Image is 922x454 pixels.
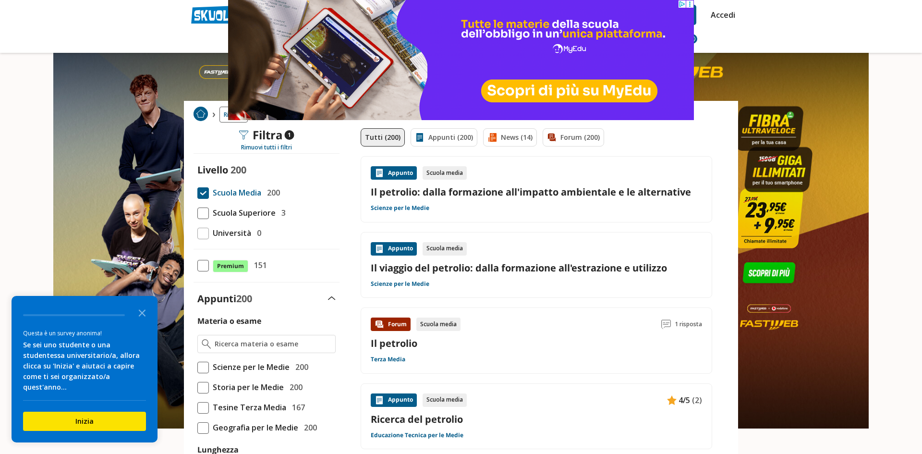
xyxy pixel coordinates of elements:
[371,280,429,288] a: Scienze per le Medie
[416,318,461,331] div: Scuola media
[711,5,731,25] a: Accedi
[285,130,294,140] span: 1
[197,292,252,305] label: Appunti
[213,260,248,272] span: Premium
[209,401,286,414] span: Tesine Terza Media
[236,292,252,305] span: 200
[239,128,294,142] div: Filtra
[371,356,405,363] a: Terza Media
[215,339,331,349] input: Ricerca materia o esame
[278,207,286,219] span: 3
[328,296,336,300] img: Apri e chiudi sezione
[423,242,467,256] div: Scuola media
[679,394,690,406] span: 4/5
[487,133,497,142] img: News filtro contenuto
[371,166,417,180] div: Appunto
[209,381,284,393] span: Storia per le Medie
[361,128,405,147] a: Tutti (200)
[667,395,677,405] img: Appunti contenuto
[209,361,290,373] span: Scienze per le Medie
[375,395,384,405] img: Appunti contenuto
[543,128,604,147] a: Forum (200)
[415,133,425,142] img: Appunti filtro contenuto
[375,168,384,178] img: Appunti contenuto
[371,318,411,331] div: Forum
[12,296,158,442] div: Survey
[209,227,251,239] span: Università
[230,163,246,176] span: 200
[547,133,557,142] img: Forum filtro contenuto
[371,337,417,350] a: Il petrolio
[209,186,261,199] span: Scuola Media
[423,166,467,180] div: Scuola media
[300,421,317,434] span: 200
[194,107,208,123] a: Home
[23,412,146,431] button: Inizia
[375,319,384,329] img: Forum contenuto
[371,242,417,256] div: Appunto
[371,431,463,439] a: Educazione Tecnica per le Medie
[194,107,208,121] img: Home
[202,339,211,349] img: Ricerca materia o esame
[23,329,146,338] div: Questa è un survey anonima!
[411,128,477,147] a: Appunti (200)
[371,204,429,212] a: Scienze per le Medie
[194,144,340,151] div: Rimuovi tutti i filtri
[692,394,702,406] span: (2)
[375,244,384,254] img: Appunti contenuto
[286,381,303,393] span: 200
[197,163,228,176] label: Livello
[250,259,267,271] span: 151
[371,413,702,426] a: Ricerca del petrolio
[423,393,467,407] div: Scuola media
[253,227,261,239] span: 0
[197,316,261,326] label: Materia o esame
[675,318,702,331] span: 1 risposta
[291,361,308,373] span: 200
[219,107,248,123] a: Ricerca
[239,130,249,140] img: Filtra filtri mobile
[209,207,276,219] span: Scuola Superiore
[288,401,305,414] span: 167
[133,303,152,322] button: Close the survey
[371,261,702,274] a: Il viaggio del petrolio: dalla formazione all'estrazione e utilizzo
[23,340,146,393] div: Se sei uno studente o una studentessa universitario/a, allora clicca su 'Inizia' e aiutaci a capi...
[371,185,702,198] a: Il petrolio: dalla formazione all'impatto ambientale e le alternative
[209,421,298,434] span: Geografia per le Medie
[661,319,671,329] img: Commenti lettura
[483,128,537,147] a: News (14)
[371,393,417,407] div: Appunto
[263,186,280,199] span: 200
